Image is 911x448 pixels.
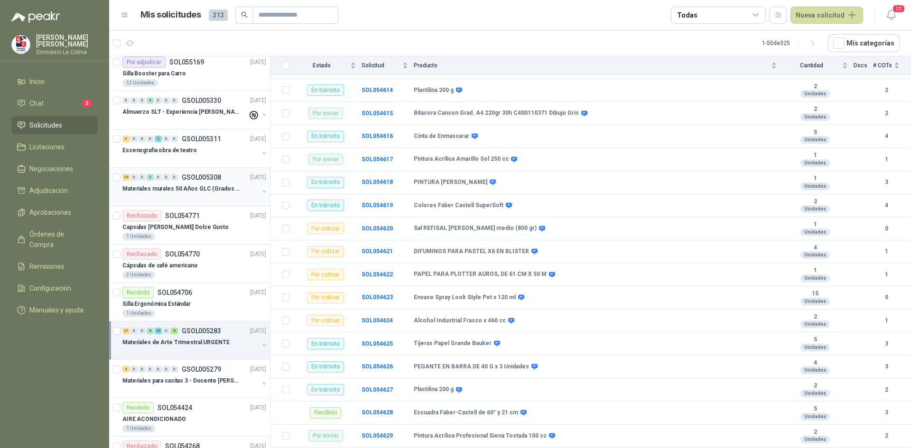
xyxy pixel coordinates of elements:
[241,11,248,18] span: search
[209,9,228,21] span: 313
[362,294,393,301] a: SOL054623
[782,267,848,274] b: 1
[790,7,863,24] button: Nueva solicitud
[414,155,509,163] b: Pintura Acrílica Amarillo Sol 250 cc
[122,233,155,240] div: 1 Unidades
[800,183,830,190] div: Unidades
[11,138,98,156] a: Licitaciones
[800,320,830,328] div: Unidades
[11,203,98,221] a: Aprobaciones
[873,86,900,95] b: 2
[122,248,161,260] div: Rechazado
[155,136,162,142] div: 2
[122,210,161,221] div: Rechazado
[36,34,98,47] p: [PERSON_NAME] [PERSON_NAME]
[36,49,98,55] p: Gimnasio La Colina
[122,325,268,356] a: 27 0 0 8 26 0 8 GSOL005283[DATE] Materiales de Arte Trimestral URGENTE
[362,110,393,117] a: SOL054615
[295,56,362,75] th: Estado
[362,409,393,416] b: SOL054628
[873,293,900,302] b: 0
[122,271,155,279] div: 2 Unidades
[362,87,393,93] a: SOL054614
[414,133,469,140] b: Cinta de Enmascarar
[163,136,170,142] div: 0
[873,132,900,141] b: 4
[782,83,848,91] b: 2
[800,159,830,167] div: Unidades
[29,98,44,109] span: Chat
[782,244,848,252] b: 4
[122,172,268,202] a: 24 0 0 3 0 0 0 GSOL005308[DATE] Materiales murales 50 Años GLC (Grados 10 y 11)
[122,69,186,78] p: Silla Booster para Carro
[677,10,697,20] div: Todas
[147,366,154,373] div: 0
[307,361,344,373] div: En tránsito
[250,211,266,220] p: [DATE]
[109,398,270,437] a: RecibidoSOL054424[DATE] AIRE ACONDICIONADO1 Unidades
[29,76,45,87] span: Inicio
[122,133,268,164] a: 3 0 0 0 2 0 0 GSOL005311[DATE] Escenografia obra de teatro
[362,363,393,370] a: SOL054626
[782,359,848,367] b: 4
[109,245,270,283] a: RechazadoSOL054770[DATE] Cápsulas de café americano2 Unidades
[250,58,266,67] p: [DATE]
[362,179,393,185] a: SOL054618
[362,317,393,324] a: SOL054624
[362,56,414,75] th: Solicitud
[122,366,130,373] div: 4
[11,182,98,200] a: Adjudicación
[828,34,900,52] button: Mís categorías
[122,364,268,394] a: 4 0 0 0 0 0 0 GSOL005279[DATE] Materiales para casitas 3 - Docente [PERSON_NAME]
[122,79,158,87] div: 12 Unidades
[362,271,393,278] a: SOL054622
[163,328,170,334] div: 0
[873,316,900,325] b: 1
[362,225,393,232] b: SOL054620
[362,62,400,69] span: Solicitud
[854,56,873,75] th: Docs
[362,202,393,209] a: SOL054619
[307,269,344,280] div: Por cotizar
[800,344,830,351] div: Unidades
[414,432,547,440] b: Pintura Acrílica Profesional Siena Tostada 100 cc
[147,97,154,104] div: 4
[782,382,848,390] b: 2
[873,385,900,394] b: 2
[250,135,266,144] p: [DATE]
[307,384,344,395] div: En tránsito
[308,430,343,441] div: Por enviar
[122,261,198,270] p: Cápsulas de café americano
[147,174,154,181] div: 3
[122,146,197,155] p: Escenografia obra de teatro
[11,11,60,23] img: Logo peakr
[82,100,92,107] span: 2
[414,87,454,94] b: Plastilina 200 g
[892,4,905,13] span: 20
[250,365,266,374] p: [DATE]
[800,205,830,213] div: Unidades
[122,223,229,232] p: Capsulas [PERSON_NAME] Dolce Gusto
[12,36,30,54] img: Company Logo
[250,403,266,412] p: [DATE]
[307,177,344,188] div: En tránsito
[171,328,178,334] div: 8
[800,274,830,282] div: Unidades
[122,136,130,142] div: 3
[800,413,830,421] div: Unidades
[873,155,900,164] b: 1
[122,338,230,347] p: Materiales de Arte Trimestral URGENTE
[873,224,900,233] b: 0
[873,408,900,417] b: 3
[130,366,138,373] div: 0
[29,164,73,174] span: Negociaciones
[307,84,344,96] div: En tránsito
[362,248,393,255] a: SOL054621
[883,7,900,24] button: 20
[362,156,393,163] a: SOL054617
[800,113,830,121] div: Unidades
[782,175,848,183] b: 1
